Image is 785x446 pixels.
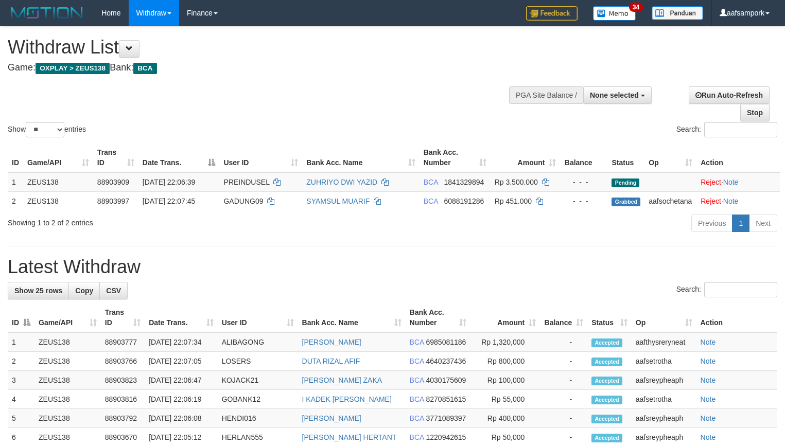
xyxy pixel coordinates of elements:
label: Search: [676,282,777,297]
span: PREINDUSEL [223,178,269,186]
td: 1 [8,172,23,192]
th: Status: activate to sort column ascending [587,303,632,332]
a: [PERSON_NAME] HERTANT [302,433,397,441]
img: panduan.png [652,6,703,20]
a: Show 25 rows [8,282,69,299]
td: 88903792 [101,409,145,428]
span: OXPLAY > ZEUS138 [36,63,110,74]
td: aafsreypheaph [632,371,696,390]
a: [PERSON_NAME] [302,414,361,422]
td: ZEUS138 [23,191,93,210]
td: 3 [8,371,34,390]
td: 5 [8,409,34,428]
span: BCA [410,338,424,346]
th: Bank Acc. Name: activate to sort column ascending [302,143,419,172]
span: Copy 1220942615 to clipboard [426,433,466,441]
span: BCA [424,178,438,186]
td: KOJACK21 [218,371,298,390]
a: [PERSON_NAME] ZAKA [302,376,382,384]
th: Date Trans.: activate to sort column ascending [145,303,217,332]
span: BCA [410,357,424,365]
td: ZEUS138 [34,390,101,409]
th: Game/API: activate to sort column ascending [23,143,93,172]
span: Copy 1841329894 to clipboard [444,178,484,186]
td: Rp 800,000 [470,352,540,371]
input: Search: [704,122,777,137]
a: Reject [701,197,721,205]
th: Game/API: activate to sort column ascending [34,303,101,332]
label: Search: [676,122,777,137]
span: Copy 4030175609 to clipboard [426,376,466,384]
td: ALIBAGONG [218,332,298,352]
span: 88903909 [97,178,129,186]
span: [DATE] 22:06:39 [143,178,195,186]
td: ZEUS138 [34,332,101,352]
td: - [540,409,587,428]
span: BCA [410,433,424,441]
label: Show entries [8,122,86,137]
a: Stop [740,104,770,121]
h4: Game: Bank: [8,63,513,73]
td: 2 [8,352,34,371]
a: Note [723,197,739,205]
td: 88903816 [101,390,145,409]
span: CSV [106,287,121,295]
td: Rp 55,000 [470,390,540,409]
select: Showentries [26,122,64,137]
a: Run Auto-Refresh [689,86,770,104]
span: Accepted [591,415,622,423]
th: Balance: activate to sort column ascending [540,303,587,332]
input: Search: [704,282,777,297]
a: Note [701,395,716,403]
th: ID: activate to sort column descending [8,303,34,332]
div: PGA Site Balance / [509,86,583,104]
span: Rp 3.500.000 [495,178,538,186]
td: aafsochetana [644,191,696,210]
span: Copy [75,287,93,295]
a: Note [701,357,716,365]
a: Note [701,433,716,441]
span: BCA [133,63,156,74]
span: BCA [410,376,424,384]
a: Note [701,376,716,384]
td: LOSERS [218,352,298,371]
td: - [540,371,587,390]
th: Amount: activate to sort column ascending [470,303,540,332]
span: Copy 8270851615 to clipboard [426,395,466,403]
td: 4 [8,390,34,409]
th: ID [8,143,23,172]
th: Trans ID: activate to sort column ascending [93,143,138,172]
td: 1 [8,332,34,352]
a: Reject [701,178,721,186]
img: Button%20Memo.svg [593,6,636,21]
td: ZEUS138 [34,409,101,428]
td: HENDI016 [218,409,298,428]
th: Date Trans.: activate to sort column descending [138,143,220,172]
td: Rp 1,320,000 [470,332,540,352]
th: Bank Acc. Number: activate to sort column ascending [420,143,491,172]
a: SYAMSUL MUARIF [306,197,370,205]
th: User ID: activate to sort column ascending [218,303,298,332]
span: Copy 6985081186 to clipboard [426,338,466,346]
td: 88903766 [101,352,145,371]
th: Action [696,303,777,332]
th: Bank Acc. Name: activate to sort column ascending [298,303,406,332]
td: ZEUS138 [23,172,93,192]
img: Feedback.jpg [526,6,578,21]
th: Trans ID: activate to sort column ascending [101,303,145,332]
div: Showing 1 to 2 of 2 entries [8,213,319,228]
span: 34 [629,3,643,12]
th: User ID: activate to sort column ascending [219,143,302,172]
span: Copy 4640237436 to clipboard [426,357,466,365]
th: Op: activate to sort column ascending [632,303,696,332]
div: - - - [564,177,603,187]
th: Balance [560,143,607,172]
td: Rp 100,000 [470,371,540,390]
td: ZEUS138 [34,371,101,390]
td: aafsreypheaph [632,409,696,428]
th: Bank Acc. Number: activate to sort column ascending [406,303,470,332]
div: - - - [564,196,603,206]
span: Accepted [591,338,622,347]
span: GADUNG09 [223,197,263,205]
span: Rp 451.000 [495,197,532,205]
